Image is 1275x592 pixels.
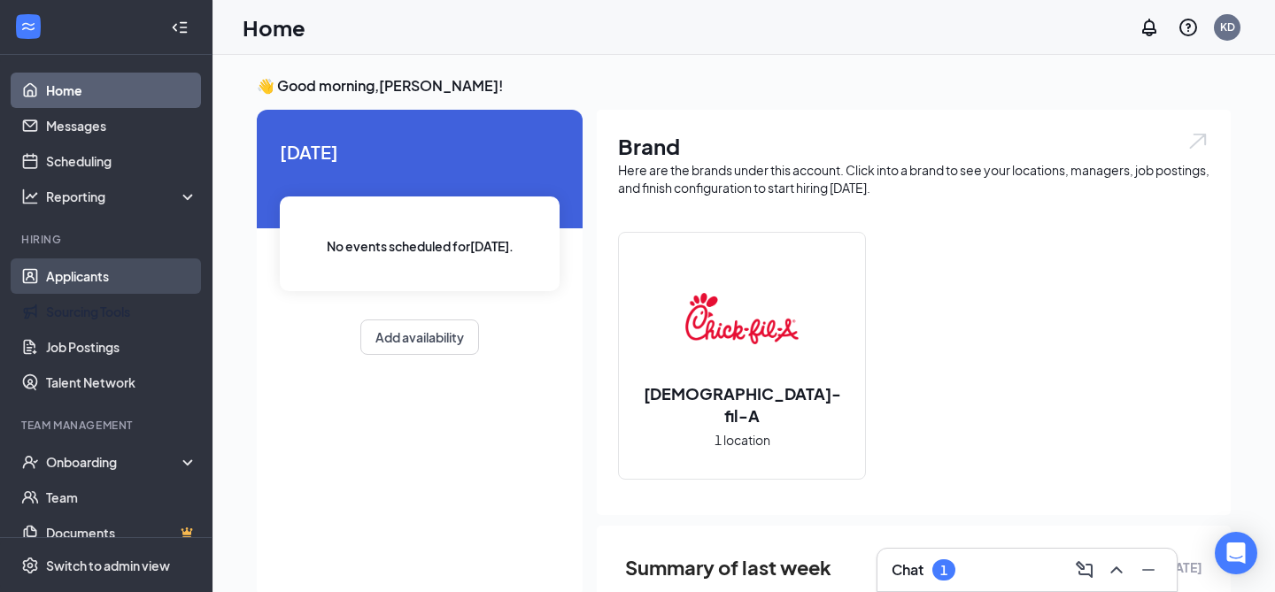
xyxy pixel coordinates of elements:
[1106,559,1127,580] svg: ChevronUp
[1138,559,1159,580] svg: Minimize
[618,161,1209,196] div: Here are the brands under this account. Click into a brand to see your locations, managers, job p...
[46,329,197,365] a: Job Postings
[1139,17,1160,38] svg: Notifications
[171,19,189,36] svg: Collapse
[46,480,197,515] a: Team
[1070,556,1099,584] button: ComposeMessage
[1074,559,1095,580] svg: ComposeMessage
[280,138,560,165] span: [DATE]
[46,294,197,329] a: Sourcing Tools
[21,418,194,433] div: Team Management
[1215,532,1257,574] div: Open Intercom Messenger
[21,453,39,471] svg: UserCheck
[46,557,170,574] div: Switch to admin view
[940,563,947,578] div: 1
[46,453,182,471] div: Onboarding
[19,18,37,35] svg: WorkstreamLogo
[1178,17,1199,38] svg: QuestionInfo
[46,515,197,550] a: DocumentsCrown
[46,143,197,179] a: Scheduling
[257,76,1231,96] h3: 👋 Good morning, [PERSON_NAME] !
[21,232,194,247] div: Hiring
[46,258,197,294] a: Applicants
[243,12,305,42] h1: Home
[1186,131,1209,151] img: open.6027fd2a22e1237b5b06.svg
[46,365,197,400] a: Talent Network
[46,73,197,108] a: Home
[46,108,197,143] a: Messages
[685,262,799,375] img: Chick-fil-A
[1134,556,1163,584] button: Minimize
[327,236,514,256] span: No events scheduled for [DATE] .
[1220,19,1235,35] div: KD
[360,319,479,355] button: Add availability
[619,382,865,427] h2: [DEMOGRAPHIC_DATA]-fil-A
[1102,556,1131,584] button: ChevronUp
[21,188,39,205] svg: Analysis
[625,552,831,583] span: Summary of last week
[21,557,39,574] svg: Settings
[618,131,1209,161] h1: Brand
[46,188,198,205] div: Reporting
[892,560,923,580] h3: Chat
[715,430,770,450] span: 1 location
